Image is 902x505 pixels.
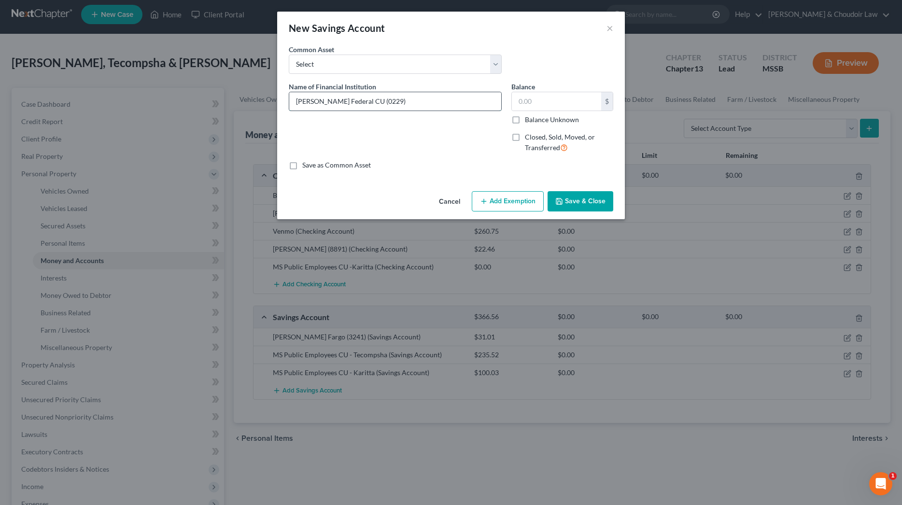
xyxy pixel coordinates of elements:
button: Cancel [431,192,468,211]
span: Name of Financial Institution [289,83,376,91]
span: 1 [889,472,897,480]
label: Balance [511,82,535,92]
label: Common Asset [289,44,334,55]
input: Enter name... [289,92,501,111]
span: Closed, Sold, Moved, or Transferred [525,133,595,152]
input: 0.00 [512,92,601,111]
button: × [606,22,613,34]
button: Save & Close [548,191,613,211]
button: Add Exemption [472,191,544,211]
div: $ [601,92,613,111]
label: Balance Unknown [525,115,579,125]
label: Save as Common Asset [302,160,371,170]
iframe: Intercom live chat [869,472,892,495]
div: New Savings Account [289,21,385,35]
